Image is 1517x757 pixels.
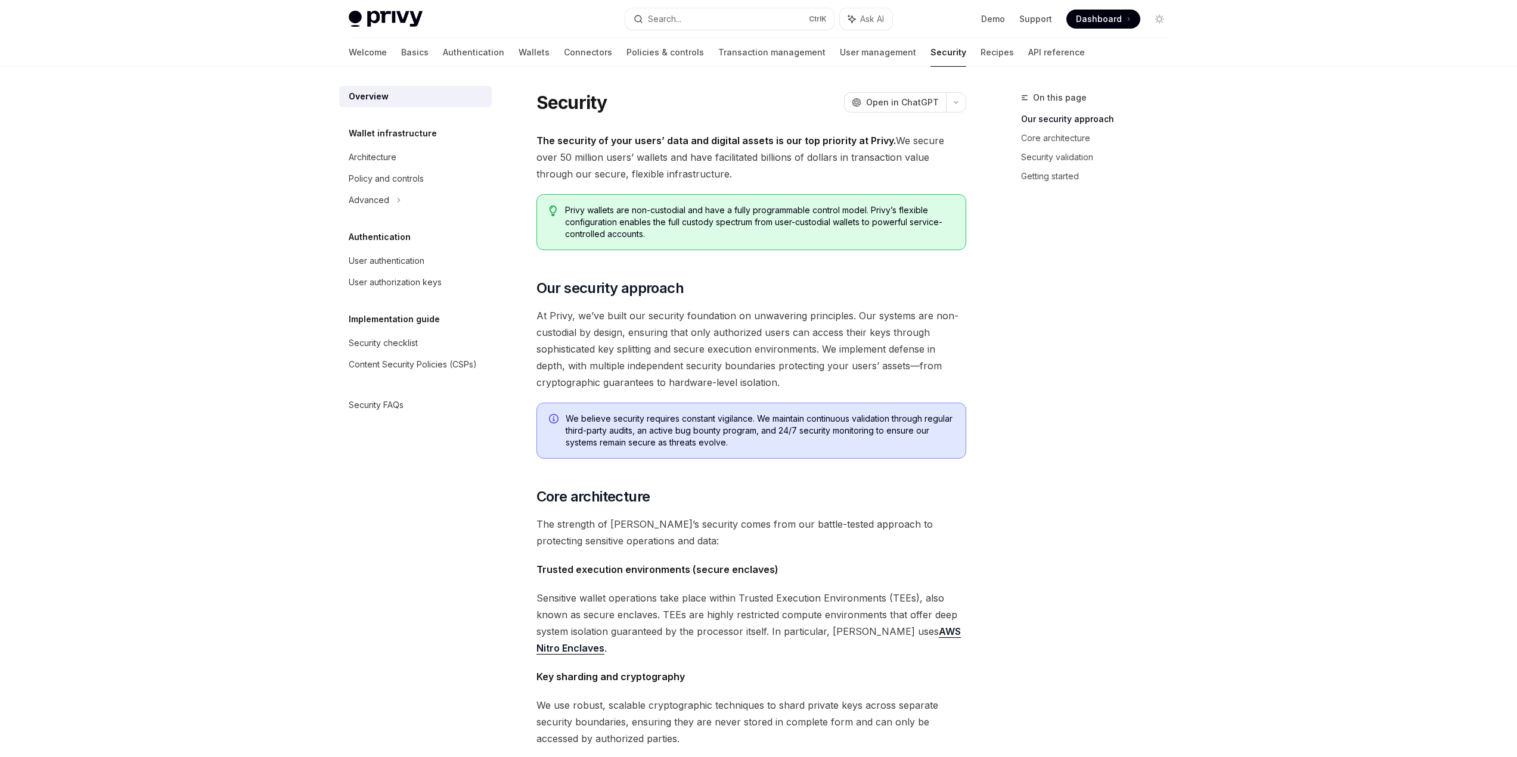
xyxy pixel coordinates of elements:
a: Basics [401,38,429,67]
strong: Trusted execution environments (secure enclaves) [536,563,778,575]
span: Ctrl K [809,14,827,24]
span: We use robust, scalable cryptographic techniques to shard private keys across separate security b... [536,697,966,747]
span: We secure over 50 million users’ wallets and have facilitated billions of dollars in transaction ... [536,132,966,182]
a: Security checklist [339,332,492,354]
a: User management [840,38,916,67]
button: Toggle dark mode [1150,10,1169,29]
a: Wallets [519,38,550,67]
div: Security FAQs [349,398,404,412]
a: Overview [339,86,492,107]
h5: Wallet infrastructure [349,126,437,141]
a: Authentication [443,38,504,67]
div: Search... [648,12,681,26]
div: Content Security Policies (CSPs) [349,357,477,372]
h1: Security [536,92,607,113]
button: Ask AI [840,8,892,30]
div: Policy and controls [349,172,424,186]
a: Welcome [349,38,387,67]
img: light logo [349,11,423,27]
svg: Info [549,414,561,426]
div: User authorization keys [349,275,442,289]
span: Core architecture [536,487,650,506]
div: Overview [349,89,389,104]
div: User authentication [349,254,424,268]
span: Our security approach [536,279,684,298]
span: At Privy, we’ve built our security foundation on unwavering principles. Our systems are non-custo... [536,307,966,391]
a: Policy and controls [339,168,492,189]
span: On this page [1033,91,1087,105]
span: Privy wallets are non-custodial and have a fully programmable control model. Privy’s flexible con... [565,204,953,240]
a: Security validation [1021,148,1178,167]
div: Architecture [349,150,396,164]
span: Open in ChatGPT [866,96,939,108]
span: Sensitive wallet operations take place within Trusted Execution Environments (TEEs), also known a... [536,590,966,656]
button: Search...CtrlK [625,8,834,30]
strong: Key sharding and cryptography [536,671,685,683]
a: Policies & controls [626,38,704,67]
a: API reference [1028,38,1085,67]
strong: The security of your users’ data and digital assets is our top priority at Privy. [536,135,896,147]
a: Demo [981,13,1005,25]
a: Getting started [1021,167,1178,186]
a: Security FAQs [339,394,492,416]
a: Our security approach [1021,110,1178,129]
span: Ask AI [860,13,884,25]
a: Connectors [564,38,612,67]
a: Security [930,38,966,67]
a: Recipes [981,38,1014,67]
a: User authentication [339,250,492,272]
a: Transaction management [718,38,826,67]
span: Dashboard [1076,13,1122,25]
h5: Authentication [349,230,411,244]
a: Architecture [339,147,492,168]
a: Dashboard [1066,10,1140,29]
svg: Tip [549,205,557,216]
a: Core architecture [1021,129,1178,148]
div: Security checklist [349,336,418,350]
div: Advanced [349,193,389,207]
button: Open in ChatGPT [844,92,946,113]
a: Content Security Policies (CSPs) [339,354,492,375]
a: User authorization keys [339,272,492,293]
span: We believe security requires constant vigilance. We maintain continuous validation through regula... [566,413,954,448]
span: The strength of [PERSON_NAME]’s security comes from our battle-tested approach to protecting sens... [536,516,966,549]
h5: Implementation guide [349,312,440,326]
a: Support [1019,13,1052,25]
